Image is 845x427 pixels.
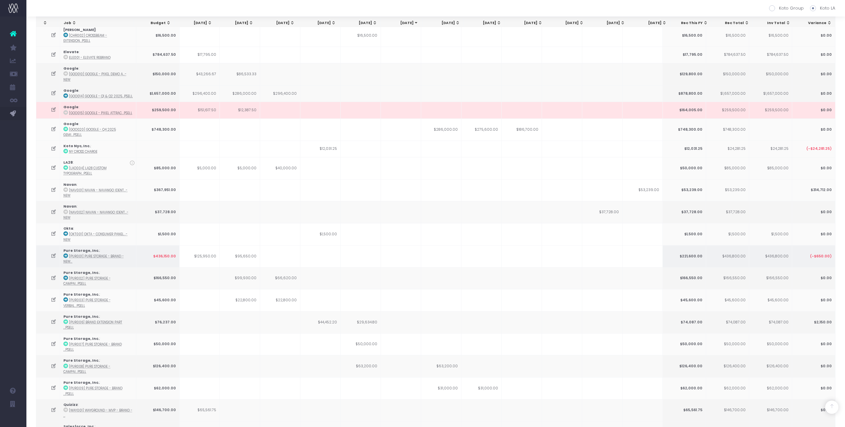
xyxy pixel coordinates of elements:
td: $146,700.00 [136,399,180,421]
td: $95,650.00 [220,245,260,267]
td: : [60,24,136,47]
td: $43,266.67 [180,63,220,85]
td: $37,728.00 [136,201,180,223]
div: [DATE] [387,20,419,26]
td: $1,500.00 [749,223,793,245]
strong: Pure Storage, Inc. [63,314,99,319]
td: $296,400.00 [260,85,300,102]
td: $22,800.00 [260,289,300,311]
td: $62,000.00 [136,377,180,399]
abbr: ELE001 - Elevate Rebrand [69,55,111,60]
td: $0.00 [792,63,835,85]
td: $85,000.00 [706,157,749,179]
abbr: [GOO020] Google - Q4 2025 Gemini Design - Brand - Upsell [63,127,116,137]
td: $126,400.00 [749,355,793,377]
th: Apr 25: activate to sort column ascending [175,17,216,29]
td: $150,000.00 [749,63,793,85]
th: Aug 25: activate to sort column ascending [340,17,381,29]
td: $0.00 [792,24,835,47]
td: $45,600.00 [136,289,180,311]
div: [DATE] [181,20,212,26]
td: $0.00 [792,118,835,141]
td: $37,728.00 [582,201,623,223]
strong: Navan [63,182,77,187]
td: $76,237.00 [136,311,180,333]
td: $784,637.50 [749,47,793,63]
td: $16,500.00 [136,24,180,47]
abbr: [OKT001] Okta - Consumer Panel - Brand - New [63,232,127,242]
th: Jan 26: activate to sort column ascending [546,17,588,29]
td: $62,000.00 [706,377,749,399]
td: $85,000.00 [136,157,180,179]
td: $0.00 [792,201,835,223]
td: $12,387.50 [220,102,260,118]
td: : [60,289,136,311]
abbr: [PUR006] Brand Extension Part 2 - Brand - Upsell [63,320,122,330]
td: : [60,201,136,223]
td: : [60,355,136,377]
strong: Google [63,105,79,110]
td: $221,600.00 [663,245,706,267]
td: $146,700.00 [706,399,749,421]
td: $62,000.00 [663,377,706,399]
td: $878,800.00 [663,85,706,102]
td: $85,000.00 [749,157,793,179]
td: $126,400.00 [663,355,706,377]
div: [DATE] [593,20,625,26]
td: $50,000.00 [663,157,706,179]
td: $62,000.00 [749,377,793,399]
div: [DATE] [635,20,666,26]
td: $0.00 [792,223,835,245]
th: Inv Total: activate to sort column ascending [753,17,794,29]
td: $146,700.00 [749,399,793,421]
td: $436,800.00 [706,245,749,267]
td: $17,795.00 [180,47,220,63]
div: [DATE] [263,20,295,26]
td: : [60,157,136,179]
td: $150,000.00 [136,63,180,85]
abbr: [GOO014] Google - Q1 & Q2 2025 Gemini Design Retainer - Brand - Upsell [69,94,133,98]
abbr: [PUR003] Pure Storage - Verbal ID Extension - Upsell [63,298,111,308]
td: $40,000.00 [260,157,300,179]
strong: Pure Storage, Inc. [63,380,99,385]
td: $0.00 [792,85,835,102]
strong: LA28 [63,160,73,165]
td: $45,600.00 [706,289,749,311]
div: Rec This FY [676,20,708,26]
td: $436,150.00 [136,245,180,267]
td: $166,550.00 [706,267,749,289]
td: : [60,267,136,289]
td: : [60,245,136,267]
td: $45,600.00 [749,289,793,311]
td: $166,550.00 [663,267,706,289]
td: $164,005.00 [663,102,706,118]
td: $275,600.00 [461,118,502,141]
td: $74,087.00 [663,311,706,333]
abbr: [CHR002] Crossbeam - Extension - Brand - Upsell [63,33,107,43]
td: $0.00 [792,377,835,399]
td: $29,634.80 [341,311,381,333]
td: $748,300.00 [706,118,749,141]
th: Budget: activate to sort column ascending [133,17,175,29]
td: $65,561.75 [663,399,706,421]
td: $0.00 [792,47,835,63]
td: : [60,141,136,157]
th: Variance: activate to sort column ascending [794,17,835,29]
td: $24,281.25 [749,141,793,157]
th: Feb 26: activate to sort column ascending [588,17,629,29]
th: Jun 25: activate to sort column ascending [257,17,298,29]
strong: Pure Storage, Inc. [63,292,99,297]
th: Sep 25: activate to sort column ascending [381,17,422,29]
strong: Pure Storage, Inc. [63,270,99,275]
td: $53,239.00 [623,179,663,201]
td: $0.00 [792,289,835,311]
abbr: [PUR007] Pure Storage - Brand Extension Part 3 - Brand - Upsell [63,342,122,352]
div: Inv Total [759,20,791,26]
td: $748,300.00 [663,118,706,141]
td: $151,617.50 [180,102,220,118]
abbr: NY Cross Charge [69,149,97,154]
td: : [60,63,136,85]
div: Rec Total [718,20,749,26]
td: $16,500.00 [749,24,793,47]
td: $2,150.00 [792,311,835,333]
